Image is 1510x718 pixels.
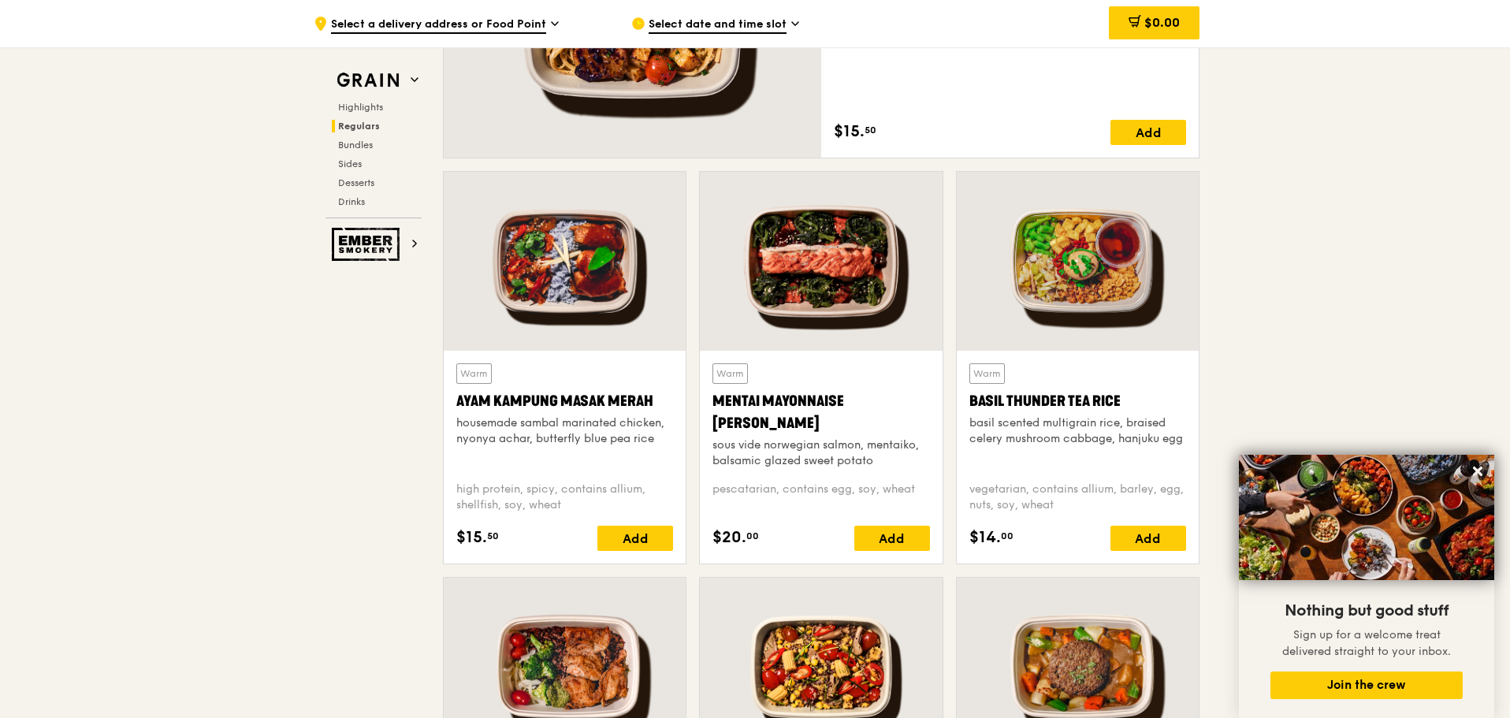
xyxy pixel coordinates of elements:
div: Add [1110,120,1186,145]
span: Sign up for a welcome treat delivered straight to your inbox. [1282,628,1451,658]
span: Drinks [338,196,365,207]
div: Add [597,526,673,551]
img: Ember Smokery web logo [332,228,404,261]
button: Join the crew [1270,671,1463,699]
div: housemade sambal marinated chicken, nyonya achar, butterfly blue pea rice [456,415,673,447]
div: Warm [712,363,748,384]
div: Mentai Mayonnaise [PERSON_NAME] [712,390,929,434]
span: 50 [487,530,499,542]
img: DSC07876-Edit02-Large.jpeg [1239,455,1494,580]
div: high protein, spicy, contains allium, shellfish, soy, wheat [456,482,673,513]
span: Bundles [338,140,373,151]
span: $20. [712,526,746,549]
div: Add [1110,526,1186,551]
span: 00 [746,530,759,542]
div: vegetarian, contains allium, barley, egg, nuts, soy, wheat [969,482,1186,513]
div: Warm [969,363,1005,384]
div: sous vide norwegian salmon, mentaiko, balsamic glazed sweet potato [712,437,929,469]
span: Sides [338,158,362,169]
span: Desserts [338,177,374,188]
span: $15. [456,526,487,549]
span: 50 [865,124,876,136]
span: $14. [969,526,1001,549]
img: Grain web logo [332,66,404,95]
span: Nothing but good stuff [1285,601,1449,620]
span: Regulars [338,121,380,132]
span: 00 [1001,530,1013,542]
span: Select a delivery address or Food Point [331,17,546,34]
div: pescatarian, contains egg, soy, wheat [712,482,929,513]
div: Ayam Kampung Masak Merah [456,390,673,412]
span: $15. [834,120,865,143]
div: Warm [456,363,492,384]
div: Basil Thunder Tea Rice [969,390,1186,412]
span: Highlights [338,102,383,113]
span: $0.00 [1144,15,1180,30]
button: Close [1465,459,1490,484]
div: Add [854,526,930,551]
span: Select date and time slot [649,17,787,34]
div: basil scented multigrain rice, braised celery mushroom cabbage, hanjuku egg [969,415,1186,447]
